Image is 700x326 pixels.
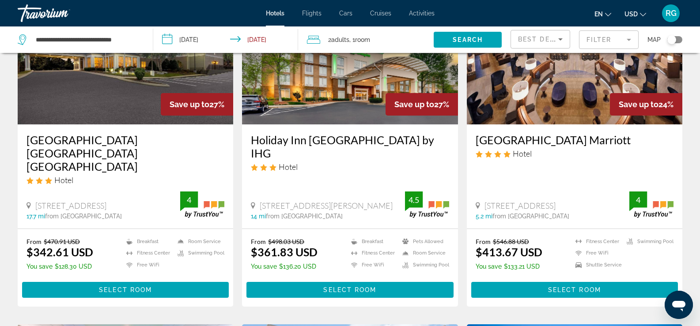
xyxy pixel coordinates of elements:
[22,284,229,293] a: Select Room
[26,238,42,245] span: From
[298,26,434,53] button: Travelers: 2 adults, 0 children
[659,4,682,22] button: User Menu
[622,238,674,245] li: Swimming Pool
[610,93,682,116] div: 24%
[647,34,661,46] span: Map
[251,263,318,270] p: $136.20 USD
[518,36,564,43] span: Best Deals
[26,213,45,220] span: 17.7 mi
[173,250,224,257] li: Swimming Pool
[180,195,198,205] div: 4
[471,284,678,293] a: Select Room
[666,9,677,18] span: RG
[347,238,398,245] li: Breakfast
[331,36,349,43] span: Adults
[45,213,122,220] span: from [GEOGRAPHIC_DATA]
[370,10,391,17] a: Cruises
[476,133,674,146] a: [GEOGRAPHIC_DATA] Marriott
[279,162,298,172] span: Hotel
[629,191,674,217] img: trustyou-badge.svg
[629,195,647,205] div: 4
[476,245,542,259] ins: $413.67 USD
[476,263,542,270] p: $133.21 USD
[409,10,435,17] a: Activities
[122,238,173,245] li: Breakfast
[347,250,398,257] li: Fitness Center
[493,238,529,245] del: $546.88 USD
[44,238,80,245] del: $470.91 USD
[35,201,106,210] span: [STREET_ADDRESS]
[251,245,318,259] ins: $361.83 USD
[323,286,376,293] span: Select Room
[161,93,233,116] div: 27%
[476,213,492,220] span: 5.2 mi
[665,291,693,319] iframe: Button to launch messaging window
[22,282,229,298] button: Select Room
[405,195,423,205] div: 4.5
[619,100,658,109] span: Save up to
[251,162,449,172] div: 3 star Hotel
[251,213,266,220] span: 14 mi
[26,175,224,185] div: 3 star Hotel
[349,34,370,46] span: , 1
[122,261,173,269] li: Free WiFi
[579,30,639,49] button: Filter
[266,10,284,17] a: Hotels
[484,201,556,210] span: [STREET_ADDRESS]
[398,238,449,245] li: Pets Allowed
[347,261,398,269] li: Free WiFi
[624,11,638,18] span: USD
[246,282,453,298] button: Select Room
[18,2,106,25] a: Travorium
[386,93,458,116] div: 27%
[26,133,224,173] a: [GEOGRAPHIC_DATA] [GEOGRAPHIC_DATA] [GEOGRAPHIC_DATA]
[180,191,224,217] img: trustyou-badge.svg
[394,100,434,109] span: Save up to
[571,261,622,269] li: Shuttle Service
[471,282,678,298] button: Select Room
[251,238,266,245] span: From
[571,250,622,257] li: Free WiFi
[170,100,209,109] span: Save up to
[260,201,393,210] span: [STREET_ADDRESS][PERSON_NAME]
[661,36,682,44] button: Toggle map
[26,245,93,259] ins: $342.61 USD
[476,238,491,245] span: From
[398,261,449,269] li: Swimming Pool
[54,175,73,185] span: Hotel
[476,263,502,270] span: You save
[26,263,53,270] span: You save
[266,213,343,220] span: from [GEOGRAPHIC_DATA]
[548,286,601,293] span: Select Room
[518,34,563,45] mat-select: Sort by
[476,149,674,158] div: 4 star Hotel
[434,32,502,48] button: Search
[173,238,224,245] li: Room Service
[268,238,304,245] del: $498.03 USD
[624,7,646,20] button: Change currency
[571,238,622,245] li: Fitness Center
[453,36,483,43] span: Search
[355,36,370,43] span: Room
[99,286,152,293] span: Select Room
[513,149,532,158] span: Hotel
[246,284,453,293] a: Select Room
[328,34,349,46] span: 2
[251,263,277,270] span: You save
[302,10,322,17] a: Flights
[594,11,603,18] span: en
[339,10,352,17] a: Cars
[594,7,611,20] button: Change language
[251,133,449,160] a: Holiday Inn [GEOGRAPHIC_DATA] by IHG
[492,213,569,220] span: from [GEOGRAPHIC_DATA]
[405,191,449,217] img: trustyou-badge.svg
[398,250,449,257] li: Room Service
